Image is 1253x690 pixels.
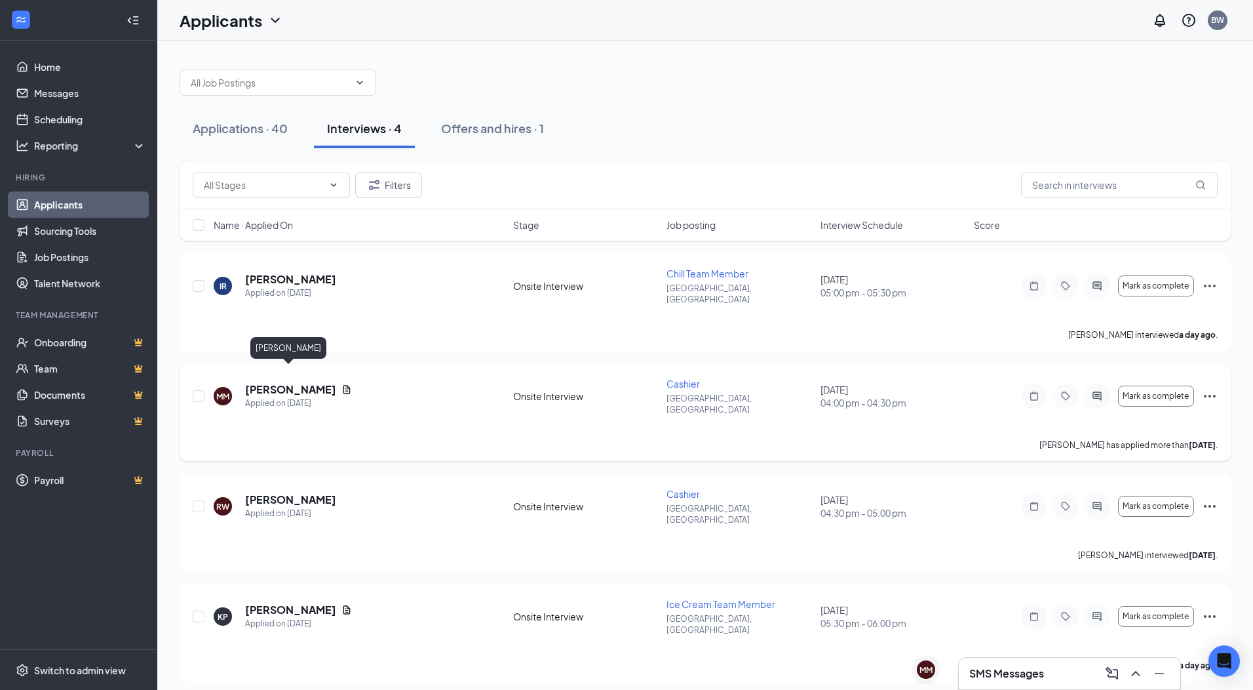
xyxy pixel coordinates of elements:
span: 04:30 pm - 05:00 pm [820,506,966,519]
input: Search in interviews [1021,172,1218,198]
button: Mark as complete [1118,496,1194,517]
b: [DATE] [1189,550,1216,560]
svg: QuestionInfo [1181,12,1197,28]
div: [DATE] [820,383,966,409]
span: Mark as complete [1123,502,1189,511]
div: Open Intercom Messenger [1208,645,1240,677]
b: [DATE] [1189,440,1216,450]
a: PayrollCrown [34,467,146,493]
div: Offers and hires · 1 [441,120,544,136]
button: Mark as complete [1118,386,1194,407]
svg: Analysis [16,139,29,152]
svg: Tag [1058,281,1073,291]
a: Messages [34,80,146,106]
svg: Document [341,605,352,615]
svg: ActiveChat [1089,281,1105,291]
div: [DATE] [820,273,966,299]
input: All Job Postings [191,75,349,90]
div: Applied on [DATE] [245,397,352,410]
svg: Ellipses [1202,278,1218,294]
div: IR [220,281,227,292]
svg: ActiveChat [1089,391,1105,401]
p: [GEOGRAPHIC_DATA], [GEOGRAPHIC_DATA] [666,393,812,415]
span: Interview Schedule [820,218,903,232]
div: Applied on [DATE] [245,287,336,300]
svg: ChevronUp [1128,666,1144,681]
div: Onsite Interview [513,390,659,403]
svg: Ellipses [1202,388,1218,404]
b: a day ago [1179,660,1216,670]
div: Reporting [34,139,147,152]
span: Cashier [666,378,700,390]
svg: Minimize [1151,666,1167,681]
h5: [PERSON_NAME] [245,603,336,617]
span: Chill Team Member [666,268,748,279]
svg: ChevronDown [355,77,365,88]
svg: Filter [366,177,382,193]
p: [PERSON_NAME] has applied more than . [1039,439,1218,451]
div: MM [216,391,229,402]
p: [GEOGRAPHIC_DATA], [GEOGRAPHIC_DATA] [666,503,812,525]
button: Mark as complete [1118,275,1194,296]
span: Mark as complete [1123,392,1189,401]
p: [PERSON_NAME] interviewed . [1068,329,1218,340]
svg: Note [1026,391,1042,401]
svg: Settings [16,664,29,677]
div: Onsite Interview [513,610,659,623]
svg: Tag [1058,391,1073,401]
div: RW [216,501,229,512]
button: Filter Filters [355,172,422,198]
a: Applicants [34,192,146,218]
div: Applied on [DATE] [245,507,336,520]
svg: Collapse [126,14,140,27]
span: Mark as complete [1123,612,1189,621]
svg: ChevronDown [328,180,339,190]
b: a day ago [1179,330,1216,340]
a: DocumentsCrown [34,382,146,408]
svg: ChevronDown [267,12,283,28]
div: Applied on [DATE] [245,617,352,630]
div: [DATE] [820,603,966,630]
span: 05:00 pm - 05:30 pm [820,286,966,299]
div: Onsite Interview [513,500,659,513]
button: ComposeMessage [1102,663,1123,684]
button: Mark as complete [1118,606,1194,627]
span: Mark as complete [1123,281,1189,291]
span: Job posting [666,218,716,232]
span: Score [974,218,1000,232]
div: Team Management [16,310,144,321]
div: Payroll [16,447,144,458]
svg: MagnifyingGlass [1195,180,1206,190]
input: All Stages [204,178,323,192]
a: Scheduling [34,106,146,132]
p: [GEOGRAPHIC_DATA], [GEOGRAPHIC_DATA] [666,283,812,305]
h5: [PERSON_NAME] [245,272,336,287]
span: Cashier [666,488,700,500]
svg: Ellipses [1202,498,1218,514]
svg: Ellipses [1202,609,1218,624]
div: [PERSON_NAME] [250,337,326,359]
svg: WorkstreamLogo [14,13,28,26]
a: SurveysCrown [34,408,146,434]
a: Home [34,54,146,80]
div: Applications · 40 [193,120,288,136]
span: 04:00 pm - 04:30 pm [820,396,966,409]
button: Minimize [1149,663,1170,684]
a: Talent Network [34,270,146,296]
p: [GEOGRAPHIC_DATA], [GEOGRAPHIC_DATA] [666,613,812,636]
div: MM [919,664,933,676]
span: Name · Applied On [214,218,293,232]
h5: [PERSON_NAME] [245,382,336,397]
h3: SMS Messages [969,666,1044,681]
a: Sourcing Tools [34,218,146,244]
svg: Notifications [1152,12,1168,28]
div: KP [218,611,228,622]
span: 05:30 pm - 06:00 pm [820,617,966,630]
svg: Note [1026,501,1042,512]
svg: Note [1026,281,1042,291]
h1: Applicants [180,9,262,31]
svg: ComposeMessage [1104,666,1120,681]
svg: Note [1026,611,1042,622]
div: Onsite Interview [513,279,659,293]
span: Ice Cream Team Member [666,598,775,610]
